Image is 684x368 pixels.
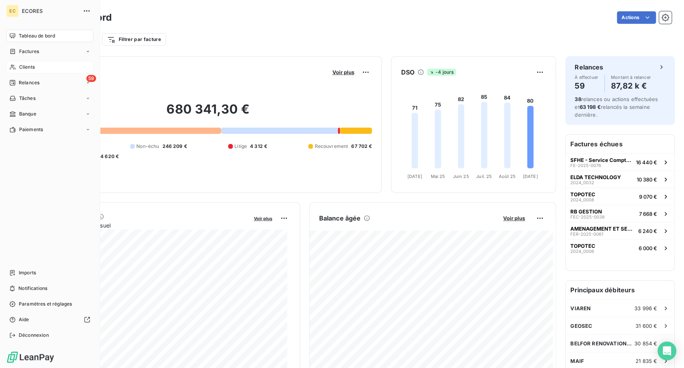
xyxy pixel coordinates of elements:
[427,69,456,76] span: -4 jours
[570,232,603,236] span: FER-2025-0061
[6,351,55,363] img: Logo LeanPay
[431,174,445,179] tspan: Mai 25
[570,226,635,232] span: AMENAGEMENT ET SERVICES
[501,215,527,222] button: Voir plus
[22,8,78,14] span: ECORES
[19,79,39,86] span: Relances
[570,180,594,185] span: 2024_0032
[566,205,674,222] button: RB GESTIONFEC-2025-00387 668 €
[44,101,372,125] h2: 680 341,30 €
[314,143,348,150] span: Recouvrement
[636,323,657,329] span: 31 600 €
[98,153,119,160] span: -4 620 €
[575,96,658,118] span: relances ou actions effectuées et relancés la semaine dernière.
[636,159,657,165] span: 16 440 €
[570,163,601,168] span: FE-2025-0076
[44,221,248,229] span: Chiffre d'affaires mensuel
[657,341,676,360] div: Open Intercom Messenger
[234,143,247,150] span: Litige
[330,69,356,76] button: Voir plus
[6,313,93,326] a: Aide
[634,340,657,347] span: 30 854 €
[136,143,159,150] span: Non-échu
[579,104,600,110] span: 63 198 €
[570,323,592,329] span: GEOSEC
[252,215,275,222] button: Voir plus
[566,239,674,256] button: TOPOTEC2024_00066 000 €
[19,64,35,71] span: Clients
[617,11,656,24] button: Actions
[611,80,651,92] h4: 87,82 k €
[566,222,674,239] button: AMENAGEMENT ET SERVICESFER-2025-00616 240 €
[570,208,602,215] span: RB GESTION
[19,126,43,133] span: Paiements
[102,33,166,46] button: Filtrer par facture
[636,358,657,364] span: 21 835 €
[570,174,621,180] span: ELDA TECHNOLOGY
[566,153,674,171] button: SFHE - Service ComptabilitéFE-2025-007616 440 €
[19,95,36,102] span: Tâches
[523,174,538,179] tspan: [DATE]
[319,213,361,223] h6: Balance âgée
[401,68,414,77] h6: DSO
[566,171,674,188] button: ELDA TECHNOLOGY2024_003210 380 €
[611,75,651,80] span: Montant à relancer
[637,176,657,183] span: 10 380 €
[19,32,55,39] span: Tableau de bord
[162,143,187,150] span: 246 209 €
[570,305,591,311] span: VIAREN
[453,174,469,179] tspan: Juin 25
[566,188,674,205] button: TOPOTEC2024_00089 070 €
[570,197,594,202] span: 2024_0008
[332,69,354,75] span: Voir plus
[566,281,674,299] h6: Principaux débiteurs
[570,340,634,347] span: BELFOR RENOVATIONS SOLUTIONS BRS
[19,110,36,117] span: Banque
[19,48,39,55] span: Factures
[570,191,595,197] span: TOPOTEC
[351,143,372,150] span: 67 702 €
[575,62,603,72] h6: Relances
[476,174,492,179] tspan: Juil. 25
[634,305,657,311] span: 33 996 €
[499,174,516,179] tspan: Août 25
[503,215,525,221] span: Voir plus
[638,228,657,234] span: 6 240 €
[575,80,598,92] h4: 59
[18,285,47,292] span: Notifications
[639,211,657,217] span: 7 668 €
[566,135,674,153] h6: Factures échues
[639,245,657,251] span: 6 000 €
[250,143,267,150] span: 4 312 €
[570,358,584,364] span: MAIF
[570,157,633,163] span: SFHE - Service Comptabilité
[19,332,49,339] span: Déconnexion
[639,194,657,200] span: 9 070 €
[19,300,72,308] span: Paramètres et réglages
[575,75,598,80] span: À effectuer
[570,243,595,249] span: TOPOTEC
[570,249,594,254] span: 2024_0006
[19,316,29,323] span: Aide
[407,174,422,179] tspan: [DATE]
[19,269,36,276] span: Imports
[6,5,19,17] div: EC
[86,75,96,82] span: 59
[570,215,605,219] span: FEC-2025-0038
[254,216,272,221] span: Voir plus
[575,96,581,102] span: 38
